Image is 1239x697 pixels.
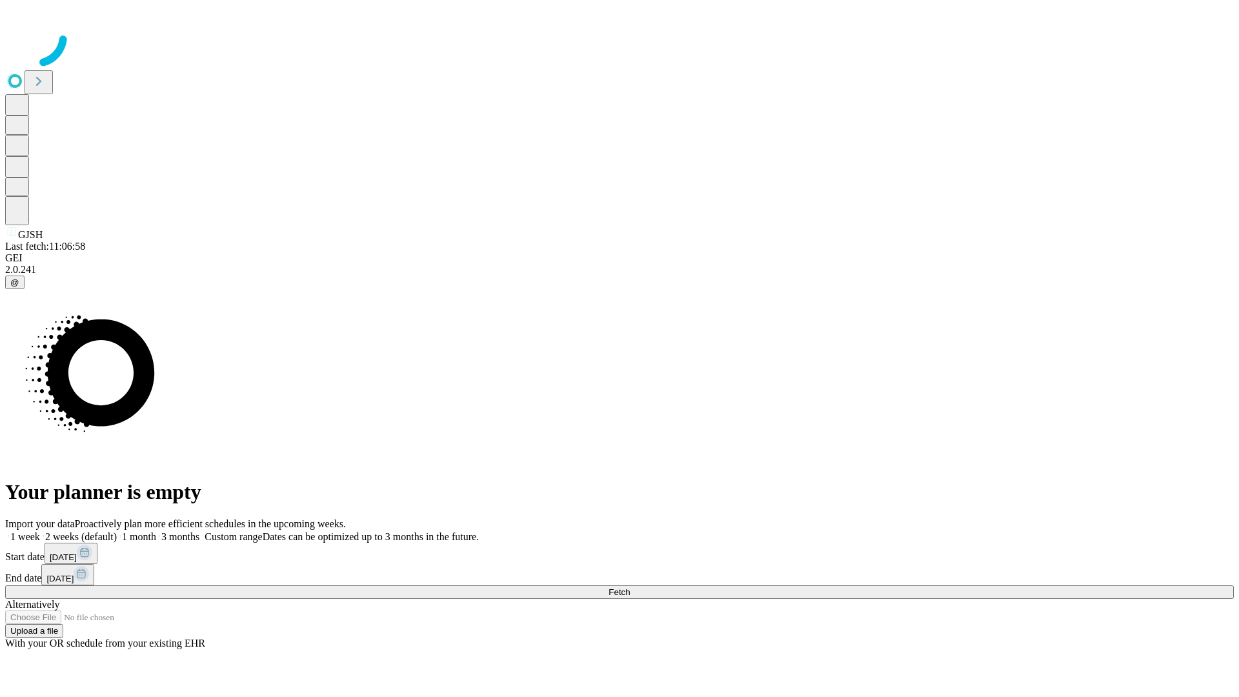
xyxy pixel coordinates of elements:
[45,543,97,564] button: [DATE]
[5,543,1234,564] div: Start date
[46,574,74,583] span: [DATE]
[5,599,59,610] span: Alternatively
[609,587,630,597] span: Fetch
[75,518,346,529] span: Proactively plan more efficient schedules in the upcoming weeks.
[5,276,25,289] button: @
[5,264,1234,276] div: 2.0.241
[5,480,1234,504] h1: Your planner is empty
[5,241,85,252] span: Last fetch: 11:06:58
[205,531,262,542] span: Custom range
[45,531,117,542] span: 2 weeks (default)
[41,564,94,585] button: [DATE]
[5,585,1234,599] button: Fetch
[263,531,479,542] span: Dates can be optimized up to 3 months in the future.
[5,252,1234,264] div: GEI
[50,552,77,562] span: [DATE]
[5,564,1234,585] div: End date
[5,518,75,529] span: Import your data
[10,531,40,542] span: 1 week
[122,531,156,542] span: 1 month
[5,624,63,638] button: Upload a file
[5,638,205,649] span: With your OR schedule from your existing EHR
[10,278,19,287] span: @
[161,531,199,542] span: 3 months
[18,229,43,240] span: GJSH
